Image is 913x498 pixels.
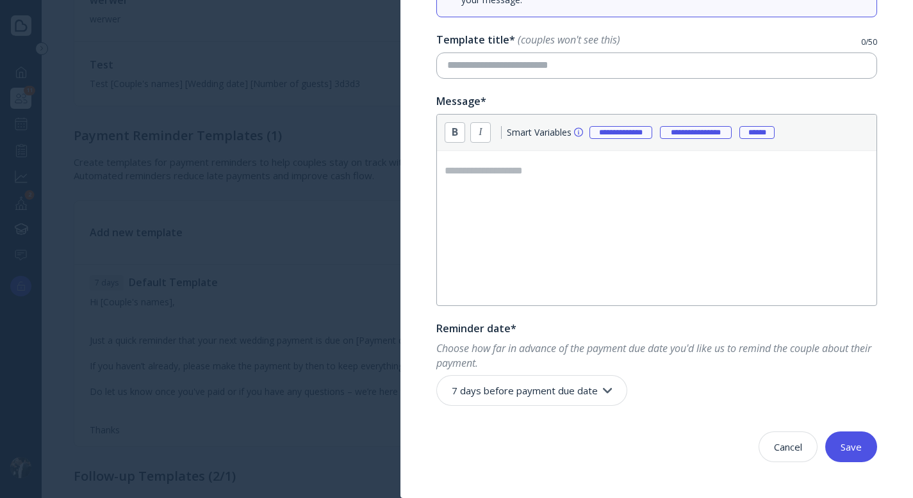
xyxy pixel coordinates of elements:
strong: B [452,125,458,140]
div: Save [841,442,862,452]
button: I [470,122,491,143]
div: Cancel [774,442,802,452]
div: Message * [436,94,486,109]
button: 7 days before payment due date [436,375,627,406]
button: Save [825,431,877,462]
div: Template title * [436,33,620,47]
button: Cancel [759,431,818,462]
em: I [479,125,482,140]
div: Reminder date * [436,321,516,336]
em: (couples won't see this) [518,33,620,47]
div: Smart Variables [507,126,583,139]
div: Choose how far in advance of the payment due date you'd like us to remind the couple about their ... [436,341,877,371]
div: 0 / 50 [861,36,877,47]
button: B [445,122,465,143]
div: 7 days before payment due date [452,385,612,396]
